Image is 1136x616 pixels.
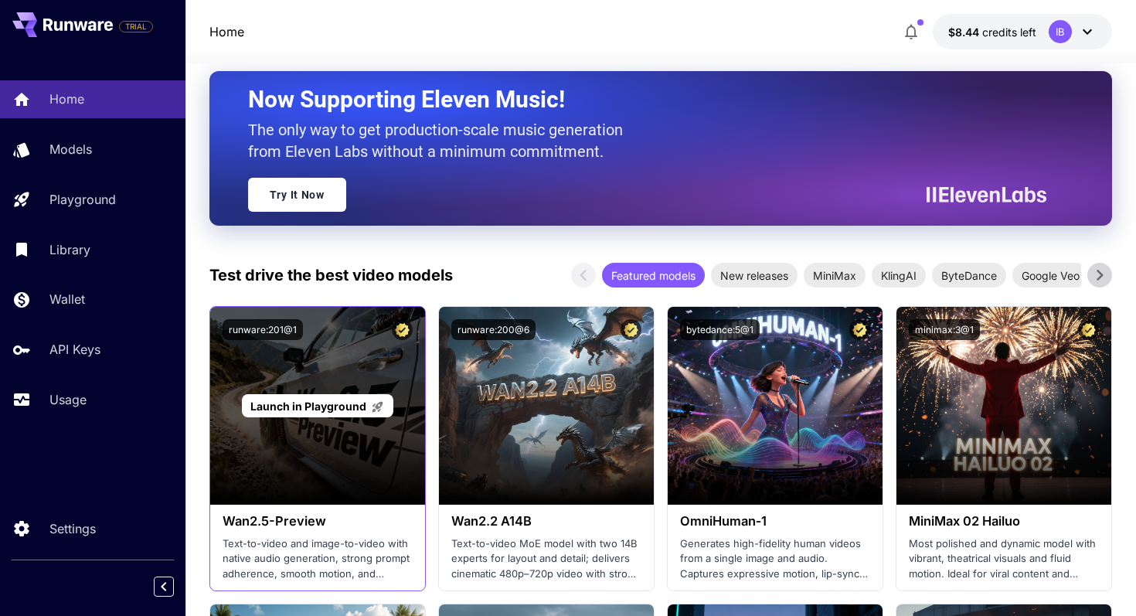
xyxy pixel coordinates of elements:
[1078,319,1099,340] button: Certified Model – Vetted for best performance and includes a commercial license.
[49,290,85,308] p: Wallet
[209,264,453,287] p: Test drive the best video models
[209,22,244,41] a: Home
[1049,20,1072,43] div: IB
[896,307,1111,505] img: alt
[948,26,982,39] span: $8.44
[680,536,870,582] p: Generates high-fidelity human videos from a single image and audio. Captures expressive motion, l...
[602,263,705,288] div: Featured models
[1012,263,1089,288] div: Google Veo
[392,319,413,340] button: Certified Model – Vetted for best performance and includes a commercial license.
[948,24,1036,40] div: $8.44366
[602,267,705,284] span: Featured models
[49,90,84,108] p: Home
[49,519,96,538] p: Settings
[909,514,1099,529] h3: MiniMax 02 Hailuo
[982,26,1036,39] span: credits left
[451,536,641,582] p: Text-to-video MoE model with two 14B experts for layout and detail; delivers cinematic 480p–720p ...
[711,267,798,284] span: New releases
[621,319,641,340] button: Certified Model – Vetted for best performance and includes a commercial license.
[165,573,185,601] div: Collapse sidebar
[209,22,244,41] nav: breadcrumb
[932,263,1006,288] div: ByteDance
[248,119,634,162] p: The only way to get production-scale music generation from Eleven Labs without a minimum commitment.
[680,514,870,529] h3: OmniHuman‑1
[119,17,153,36] span: Add your payment card to enable full platform functionality.
[804,267,866,284] span: MiniMax
[120,21,152,32] span: TRIAL
[248,178,346,212] a: Try It Now
[242,394,393,418] a: Launch in Playground
[223,514,413,529] h3: Wan2.5-Preview
[49,240,90,259] p: Library
[1012,267,1089,284] span: Google Veo
[49,190,116,209] p: Playground
[223,319,303,340] button: runware:201@1
[932,267,1006,284] span: ByteDance
[49,390,87,409] p: Usage
[250,400,366,413] span: Launch in Playground
[248,85,1036,114] h2: Now Supporting Eleven Music!
[849,319,870,340] button: Certified Model – Vetted for best performance and includes a commercial license.
[49,140,92,158] p: Models
[933,14,1112,49] button: $8.44366IB
[872,263,926,288] div: KlingAI
[154,577,174,597] button: Collapse sidebar
[451,514,641,529] h3: Wan2.2 A14B
[680,319,760,340] button: bytedance:5@1
[804,263,866,288] div: MiniMax
[711,263,798,288] div: New releases
[439,307,654,505] img: alt
[49,340,100,359] p: API Keys
[909,319,980,340] button: minimax:3@1
[451,319,536,340] button: runware:200@6
[909,536,1099,582] p: Most polished and dynamic model with vibrant, theatrical visuals and fluid motion. Ideal for vira...
[223,536,413,582] p: Text-to-video and image-to-video with native audio generation, strong prompt adherence, smooth mo...
[872,267,926,284] span: KlingAI
[668,307,883,505] img: alt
